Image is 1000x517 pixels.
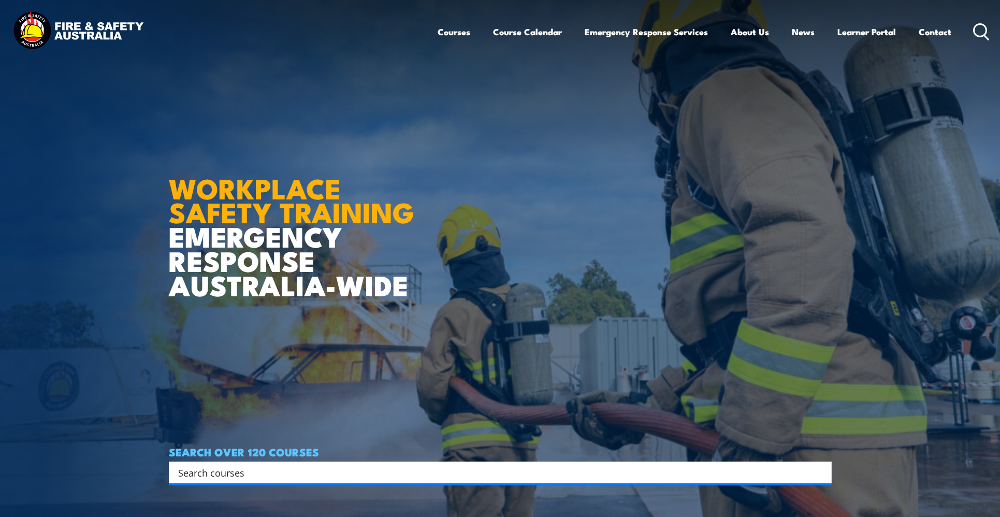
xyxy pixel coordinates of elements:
[837,18,896,46] a: Learner Portal
[792,18,815,46] a: News
[438,18,470,46] a: Courses
[493,18,562,46] a: Course Calendar
[169,150,422,297] h1: EMERGENCY RESPONSE AUSTRALIA-WIDE
[169,166,414,233] strong: WORKPLACE SAFETY TRAINING
[178,465,809,480] input: Search input
[814,465,828,480] button: Search magnifier button
[169,446,832,457] h4: SEARCH OVER 120 COURSES
[180,465,811,480] form: Search form
[585,18,708,46] a: Emergency Response Services
[731,18,769,46] a: About Us
[919,18,951,46] a: Contact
